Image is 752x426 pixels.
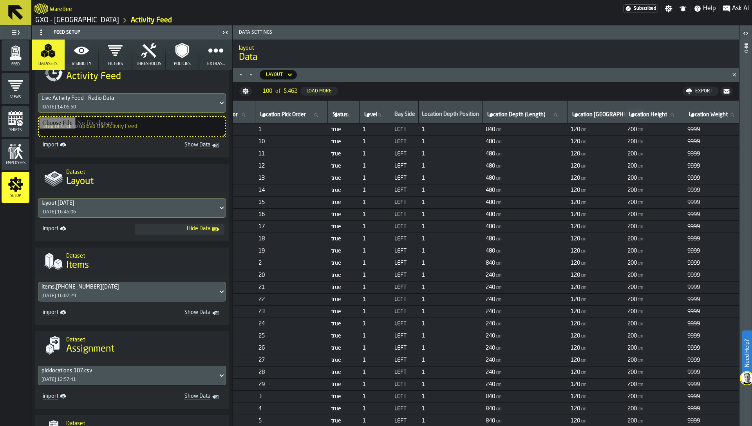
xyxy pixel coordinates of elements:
[258,260,325,266] span: 2
[571,110,621,120] input: label
[571,151,587,157] span: FormattedValue
[275,88,280,94] span: of
[623,4,658,13] a: link-to-/wh/i/ae0cd702-8cb1-4091-b3be-0aee77957c79/settings/billing
[260,112,306,118] span: label
[42,284,215,290] div: DropdownMenuValue-46a902e3-4046-4f05-b773-225c6ac48dac
[363,151,388,157] span: 1
[40,224,129,235] a: link-to-/wh/i/ae0cd702-8cb1-4091-b3be-0aee77957c79/import/layout/
[236,30,739,35] span: Data Settings
[627,224,637,230] span: 200
[42,209,76,215] div: [DATE] 16:45:06
[486,224,495,230] span: 480
[422,187,479,193] span: 1
[581,224,587,230] span: cm
[331,110,356,120] input: label
[496,249,502,254] span: cm
[627,175,637,181] span: 200
[42,200,215,206] div: DropdownMenuValue-0be305dc-435a-4548-8f7e-b08de7d0e78c
[627,260,644,266] span: FormattedValue
[571,187,587,193] span: FormattedValue
[486,199,503,206] span: FormattedValue
[304,88,335,94] div: Load More
[40,140,129,151] a: link-to-/wh/i/ae0cd702-8cb1-4091-b3be-0aee77957c79/import/activity/
[138,393,210,401] span: Show Data
[66,335,223,343] h2: Sub Title
[486,248,495,254] span: 480
[394,272,416,278] span: LEFT
[627,260,637,266] span: 200
[72,61,91,67] span: Visibility
[363,272,388,278] span: 1
[135,224,224,235] a: toggle-dataset-table-Hide Data
[331,139,356,145] span: true
[627,139,644,145] span: FormattedValue
[638,127,644,133] span: cm
[258,211,325,218] span: 16
[743,41,748,424] div: Info
[486,211,503,218] span: FormattedValue
[627,126,637,133] span: 200
[422,199,479,206] span: 1
[627,187,637,193] span: 200
[486,139,495,145] span: 480
[486,236,503,242] span: FormattedValue
[422,211,479,218] span: 1
[687,260,741,266] span: 9999
[486,163,503,169] span: FormattedValue
[394,236,416,242] span: LEFT
[258,126,325,133] span: 1
[571,272,580,278] span: 120
[363,236,388,242] span: 1
[627,224,644,230] span: FormattedValue
[623,4,658,13] div: Menu Subscription
[258,199,325,206] span: 15
[486,236,495,242] span: 480
[627,211,644,218] span: FormattedValue
[627,272,644,278] span: FormattedValue
[571,224,587,230] span: FormattedValue
[486,126,495,133] span: 840
[135,308,224,319] a: toggle-dataset-table-Show Data
[571,248,580,254] span: 120
[627,211,637,218] span: 200
[496,152,502,157] span: cm
[33,26,220,39] div: Feed Setup
[581,249,587,254] span: cm
[683,87,719,96] button: button-Export
[239,51,733,64] span: Data
[394,163,416,169] span: LEFT
[363,187,388,193] span: 1
[42,377,76,383] div: [DATE] 12:57:41
[638,176,644,181] span: cm
[486,199,495,206] span: 480
[422,248,479,254] span: 1
[300,87,338,96] button: button-Load More
[34,16,392,25] nav: Breadcrumb
[331,163,356,169] span: true
[486,175,503,181] span: FormattedValue
[331,272,356,278] span: true
[66,168,223,175] h2: Sub Title
[662,5,676,13] label: button-toggle-Settings
[638,188,644,193] span: cm
[174,61,191,67] span: Policies
[50,5,72,13] h2: Sub Title
[331,126,356,133] span: true
[638,249,644,254] span: cm
[258,139,325,145] span: 10
[394,211,416,218] span: LEFT
[581,176,587,181] span: cm
[422,224,479,230] span: 1
[486,224,503,230] span: FormattedValue
[486,260,495,266] span: 840
[331,151,356,157] span: true
[331,224,356,230] span: true
[687,139,741,145] span: 9999
[581,212,587,218] span: cm
[687,126,741,133] span: 9999
[131,16,172,25] a: link-to-/wh/i/ae0cd702-8cb1-4091-b3be-0aee77957c79/feed/fdc57e91-80c9-44dd-92cd-81c982b068f3
[39,117,225,136] input: Drag or Click to upload the Activity Feed
[676,5,690,13] label: button-toggle-Notifications
[627,236,644,242] span: FormattedValue
[40,308,129,319] a: link-to-/wh/i/ae0cd702-8cb1-4091-b3be-0aee77957c79/import/items/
